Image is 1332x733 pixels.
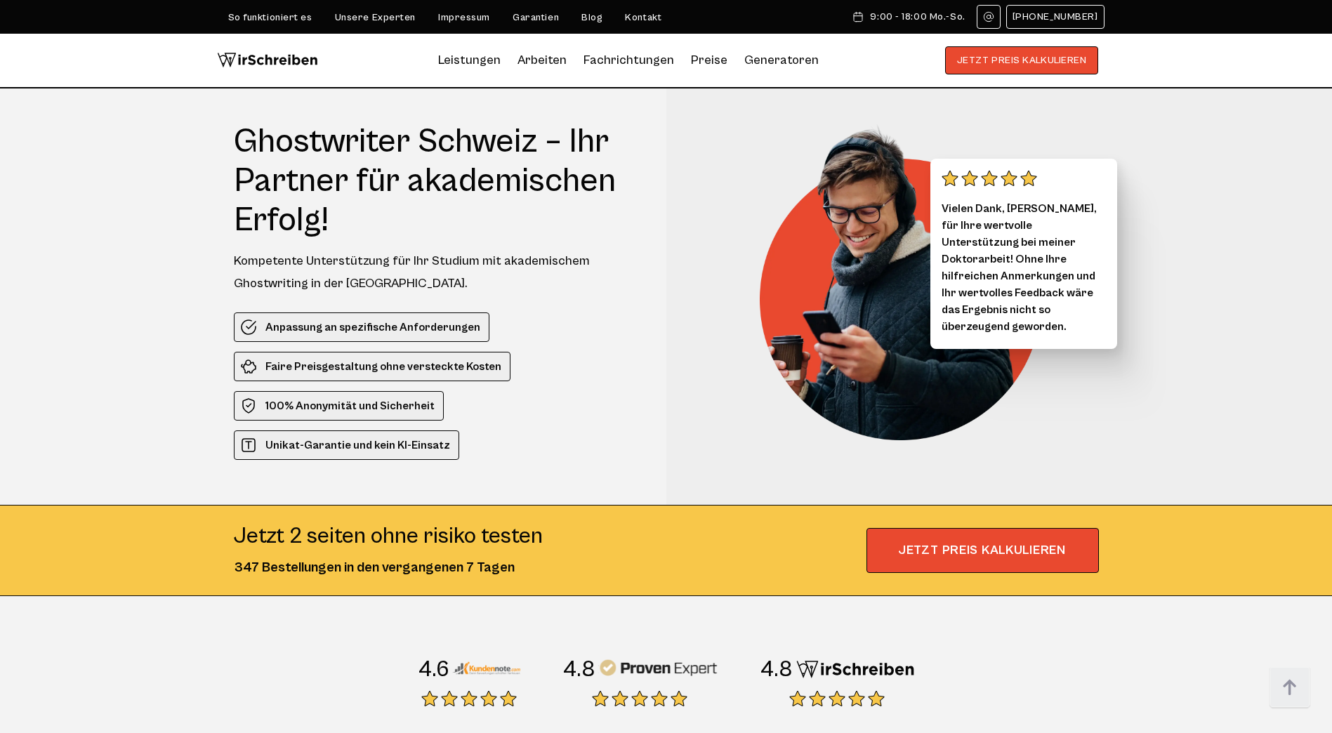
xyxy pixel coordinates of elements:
div: 347 Bestellungen in den vergangenen 7 Tagen [234,557,543,579]
img: Kundennote [452,654,520,682]
div: 4.6 [418,656,449,684]
img: stars [789,690,885,707]
img: Email [983,11,994,22]
li: Unikat-Garantie und kein KI-Einsatz [234,430,459,460]
a: Fachrichtungen [583,49,674,72]
li: Faire Preisgestaltung ohne versteckte Kosten [234,352,510,381]
a: Arbeiten [517,49,567,72]
a: Kontakt [625,12,661,23]
img: Ghostwriter Schweiz – Ihr Partner für akademischen Erfolg! [760,122,1062,440]
div: 4.8 [760,656,793,684]
div: 4.8 [562,656,595,684]
span: JETZT PREIS KALKULIEREN [866,528,1099,573]
div: Kompetente Unterstützung für Ihr Studium mit akademischem Ghostwriting in der [GEOGRAPHIC_DATA]. [234,250,640,295]
span: 9:00 - 18:00 Mo.-So. [870,11,965,22]
img: stars [592,690,687,707]
button: JETZT PREIS KALKULIEREN [945,46,1099,74]
img: logo wirschreiben [217,46,318,74]
img: stars [421,690,517,707]
a: Unsere Experten [335,12,416,23]
img: 100% Anonymität und Sicherheit [240,397,257,414]
span: [PHONE_NUMBER] [1013,11,1098,22]
img: button top [1269,667,1311,709]
img: Faire Preisgestaltung ohne versteckte Kosten [240,358,257,375]
li: 100% Anonymität und Sicherheit [234,391,444,421]
a: Leistungen [438,49,501,72]
img: stars [942,170,1037,187]
div: Vielen Dank, [PERSON_NAME], für Ihre wertvolle Unterstützung bei meiner Doktorarbeit! Ohne Ihre h... [930,159,1117,349]
a: Preise [691,53,727,67]
img: Unikat-Garantie und kein KI-Einsatz [240,437,257,454]
a: [PHONE_NUMBER] [1006,5,1104,29]
img: Anpassung an spezifische Anforderungen [240,319,257,336]
a: So funktioniert es [228,12,312,23]
a: Generatoren [744,49,819,72]
h1: Ghostwriter Schweiz – Ihr Partner für akademischen Erfolg! [234,122,640,240]
a: Impressum [438,12,490,23]
a: Garantien [513,12,559,23]
a: Blog [581,12,602,23]
li: Anpassung an spezifische Anforderungen [234,312,489,342]
div: Jetzt 2 seiten ohne risiko testen [234,522,543,550]
img: Schedule [852,11,864,22]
